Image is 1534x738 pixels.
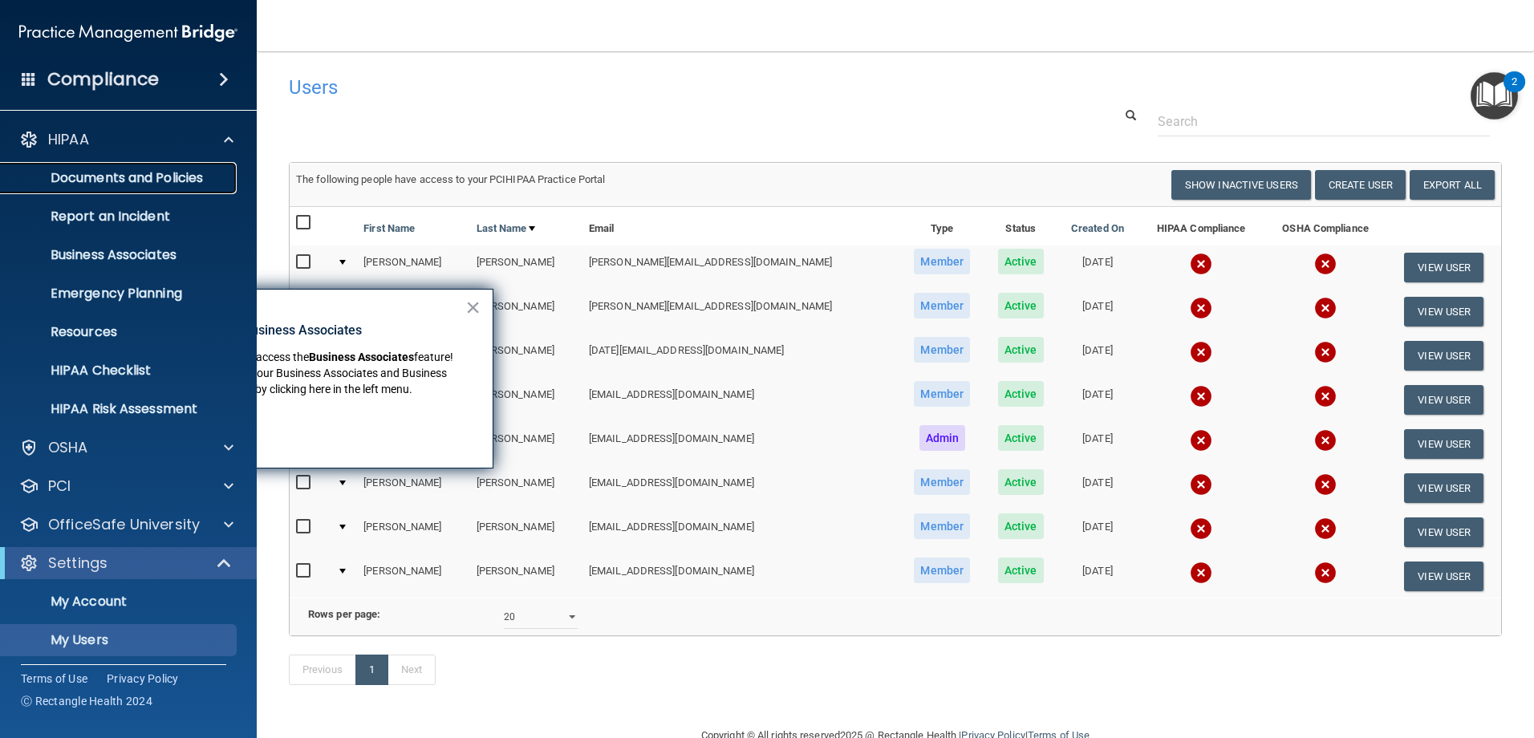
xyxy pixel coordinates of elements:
button: View User [1404,517,1483,547]
td: [PERSON_NAME][EMAIL_ADDRESS][DOMAIN_NAME] [582,290,899,334]
td: [EMAIL_ADDRESS][DOMAIN_NAME] [582,422,899,466]
button: View User [1404,473,1483,503]
td: [PERSON_NAME] [357,554,469,598]
a: Last Name [477,219,536,238]
span: Member [914,513,970,539]
span: Active [998,293,1044,318]
button: Close [465,294,481,320]
span: The following people have access to your PCIHIPAA Practice Portal [296,173,606,185]
td: [PERSON_NAME] [470,290,582,334]
span: Active [998,558,1044,583]
th: Email [582,207,899,245]
td: [PERSON_NAME] [357,466,469,510]
img: cross.ca9f0e7f.svg [1314,473,1337,496]
a: 1 [355,655,388,685]
p: HIPAA Checklist [10,363,229,379]
a: Privacy Policy [107,671,179,687]
th: OSHA Compliance [1264,207,1387,245]
span: Member [914,558,970,583]
td: [PERSON_NAME] [470,245,582,290]
p: My Account [10,594,229,610]
img: cross.ca9f0e7f.svg [1190,253,1212,275]
button: View User [1404,429,1483,459]
td: [PERSON_NAME] [357,510,469,554]
div: 2 [1512,82,1517,103]
td: [PERSON_NAME] [470,510,582,554]
td: [PERSON_NAME][EMAIL_ADDRESS][DOMAIN_NAME] [582,245,899,290]
h4: Compliance [47,68,159,91]
span: Member [914,249,970,274]
img: cross.ca9f0e7f.svg [1314,253,1337,275]
td: [DATE] [1057,422,1138,466]
p: PCI [48,476,71,496]
p: Settings [48,553,108,573]
b: Rows per page: [308,608,380,620]
td: [DATE] [1057,510,1138,554]
span: Active [998,469,1044,495]
td: [EMAIL_ADDRESS][DOMAIN_NAME] [582,554,899,598]
th: Type [899,207,984,245]
span: Member [914,469,970,495]
span: Active [998,513,1044,539]
td: [EMAIL_ADDRESS][DOMAIN_NAME] [582,378,899,422]
button: Open Resource Center, 2 new notifications [1471,72,1518,120]
h4: Users [289,77,987,98]
span: Member [914,337,970,363]
img: cross.ca9f0e7f.svg [1190,385,1212,408]
td: [DATE] [1057,554,1138,598]
span: Member [914,293,970,318]
td: [DATE] [1057,466,1138,510]
button: View User [1404,385,1483,415]
p: HIPAA [48,130,89,149]
img: cross.ca9f0e7f.svg [1314,429,1337,452]
td: [DATE] [1057,378,1138,422]
p: OfficeSafe University [48,515,200,534]
td: [DATE] [1057,290,1138,334]
img: cross.ca9f0e7f.svg [1190,517,1212,540]
a: Created On [1071,219,1124,238]
p: Emergency Planning [10,286,229,302]
td: [EMAIL_ADDRESS][DOMAIN_NAME] [582,510,899,554]
a: Export All [1410,170,1495,200]
button: View User [1404,562,1483,591]
iframe: Drift Widget Chat Controller [1256,624,1515,688]
span: Member [914,381,970,407]
img: cross.ca9f0e7f.svg [1314,341,1337,363]
span: Active [998,425,1044,451]
td: [PERSON_NAME] [470,378,582,422]
span: feature! You can now manage your Business Associates and Business Associate Agreements by clickin... [141,351,456,395]
p: Report an Incident [10,209,229,225]
td: [DATE] [1057,245,1138,290]
p: OSHA [48,438,88,457]
img: cross.ca9f0e7f.svg [1314,297,1337,319]
img: cross.ca9f0e7f.svg [1190,562,1212,584]
td: [PERSON_NAME] [357,245,469,290]
td: [PERSON_NAME] [470,554,582,598]
p: Business Associates [10,247,229,263]
img: cross.ca9f0e7f.svg [1190,473,1212,496]
button: Create User [1315,170,1406,200]
button: View User [1404,253,1483,282]
a: Previous [289,655,356,685]
img: cross.ca9f0e7f.svg [1190,429,1212,452]
span: Active [998,249,1044,274]
td: [PERSON_NAME] [470,334,582,378]
td: [PERSON_NAME] [470,466,582,510]
td: [EMAIL_ADDRESS][DOMAIN_NAME] [582,466,899,510]
p: Documents and Policies [10,170,229,186]
img: cross.ca9f0e7f.svg [1190,341,1212,363]
button: View User [1404,341,1483,371]
span: Active [998,381,1044,407]
p: My Users [10,632,229,648]
img: PMB logo [19,17,237,49]
input: Search [1158,107,1490,136]
img: cross.ca9f0e7f.svg [1314,517,1337,540]
button: Show Inactive Users [1171,170,1311,200]
span: Active [998,337,1044,363]
span: Admin [919,425,966,451]
td: [PERSON_NAME] [470,422,582,466]
p: HIPAA Risk Assessment [10,401,229,417]
td: [DATE] [1057,334,1138,378]
p: New Location for Business Associates [141,322,465,339]
a: Terms of Use [21,671,87,687]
